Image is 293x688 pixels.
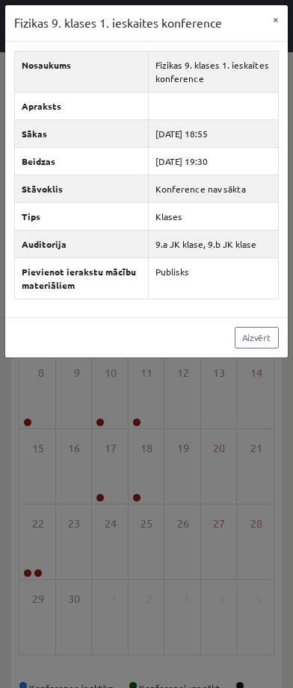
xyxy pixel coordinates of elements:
[149,257,279,298] td: Publisks
[15,92,149,119] th: Apraksts
[149,230,279,257] td: 9.a JK klase, 9.b JK klase
[15,257,149,298] th: Pievienot ierakstu mācību materiāliem
[15,119,149,147] th: Sākas
[15,147,149,175] th: Beidzas
[15,230,149,257] th: Auditorija
[149,51,279,92] td: Fizikas 9. klases 1. ieskaites konference
[149,202,279,230] td: Klases
[15,51,149,92] th: Nosaukums
[264,5,288,34] button: ×
[149,119,279,147] td: [DATE] 18:55
[15,202,149,230] th: Tips
[14,14,222,32] h3: Fizikas 9. klases 1. ieskaites konference
[149,147,279,175] td: [DATE] 19:30
[235,327,279,348] a: Aizvērt
[15,175,149,202] th: Stāvoklis
[149,175,279,202] td: Konference nav sākta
